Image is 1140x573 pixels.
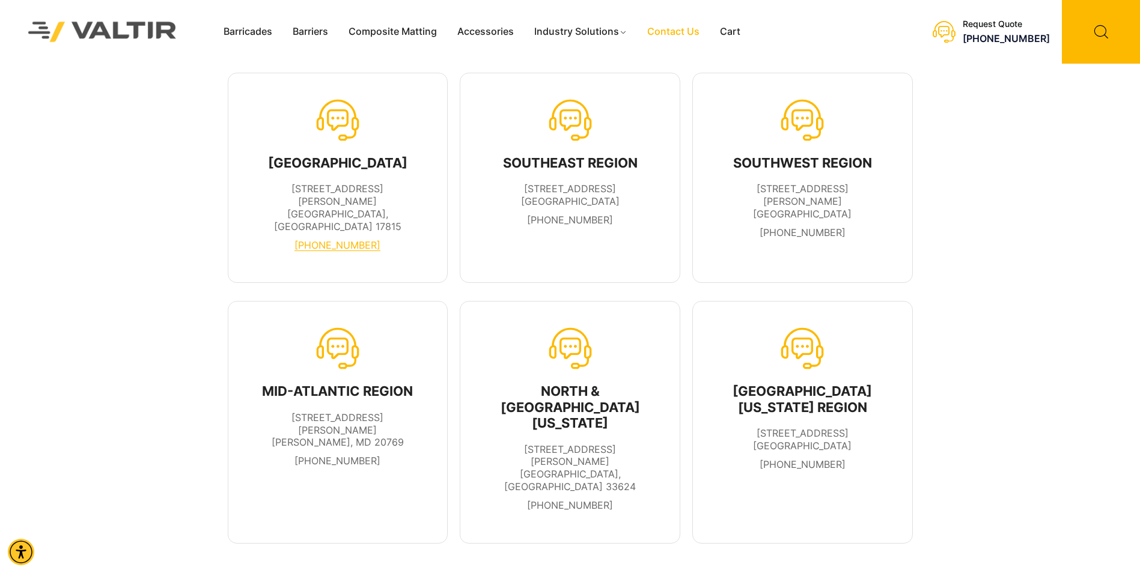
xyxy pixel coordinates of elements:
[710,23,751,41] a: Cart
[213,23,282,41] a: Barricades
[13,6,192,57] img: Valtir Rentals
[447,23,524,41] a: Accessories
[718,155,887,171] div: SOUTHWEST REGION
[760,226,846,238] a: call +012345678
[294,455,380,467] a: call 301-666-3380
[760,458,846,470] a: call 954-984-4494
[753,183,852,220] span: [STREET_ADDRESS][PERSON_NAME] [GEOGRAPHIC_DATA]
[272,411,404,449] span: [STREET_ADDRESS][PERSON_NAME] [PERSON_NAME], MD 20769
[753,427,852,452] span: [STREET_ADDRESS] [GEOGRAPHIC_DATA]
[282,23,338,41] a: Barriers
[8,539,34,565] div: Accessibility Menu
[527,499,613,511] a: call +012345678
[521,183,620,207] span: [STREET_ADDRESS] [GEOGRAPHIC_DATA]
[294,239,380,251] a: call tel:570-380-2856
[527,214,613,226] a: call 770-947-5103
[338,23,447,41] a: Composite Matting
[963,32,1050,44] a: call (888) 496-3625
[254,383,422,399] div: MID-ATLANTIC REGION
[504,443,636,493] span: [STREET_ADDRESS][PERSON_NAME] [GEOGRAPHIC_DATA], [GEOGRAPHIC_DATA] 33624
[503,155,638,171] div: SOUTHEAST REGION
[963,19,1050,29] div: Request Quote
[274,183,401,232] span: [STREET_ADDRESS][PERSON_NAME] [GEOGRAPHIC_DATA], [GEOGRAPHIC_DATA] 17815
[486,383,654,431] div: NORTH & [GEOGRAPHIC_DATA][US_STATE]
[524,23,638,41] a: Industry Solutions
[637,23,710,41] a: Contact Us
[254,155,422,171] div: [GEOGRAPHIC_DATA]
[718,383,887,415] div: [GEOGRAPHIC_DATA][US_STATE] REGION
